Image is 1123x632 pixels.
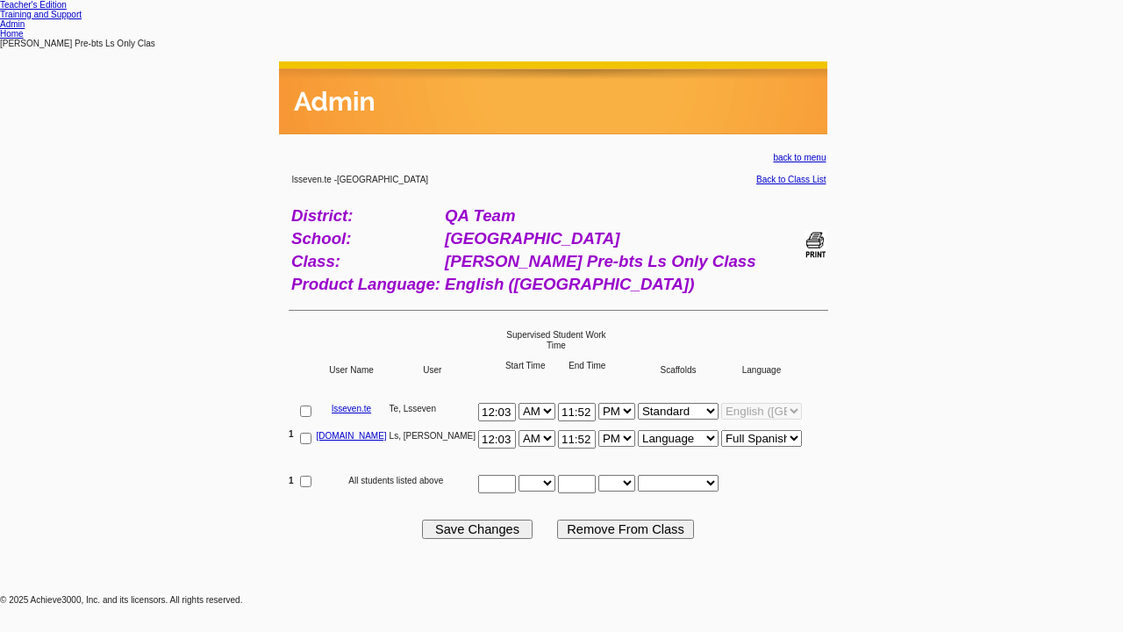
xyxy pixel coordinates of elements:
td: All students listed above [316,470,477,498]
img: teacher_arrow_small.png [82,12,89,18]
td: Language [720,320,804,381]
td: User Name [316,320,389,381]
input: Save Changes [422,520,533,539]
a: back to menu [773,153,826,162]
b: Product Language: [291,275,440,293]
td: Supervised Student Work Time [496,326,618,355]
b: District: [291,206,354,225]
td: QA Team [444,205,800,226]
img: print_bw_off.gif [805,231,826,258]
td: Start Time [496,357,556,375]
b: Class: [291,252,340,270]
img: header [279,61,827,134]
b: School: [291,229,351,248]
b: 1 [289,476,294,485]
td: [PERSON_NAME] Pre-bts Ls Only Class [444,251,800,272]
span: Te, Lsseven [390,404,436,413]
td: Ls, [PERSON_NAME] [389,426,477,453]
a: lsseven.te [332,404,371,413]
td: User [389,320,477,381]
td: lsseven.te - [292,175,620,184]
td: Scaffolds [637,320,720,381]
td: [GEOGRAPHIC_DATA] [444,228,800,249]
a: [DOMAIN_NAME] [317,431,387,441]
a: Back to Class List [756,175,826,184]
input: Use this button to remove the selected users from your class list. [557,520,694,539]
td: English ([GEOGRAPHIC_DATA]) [444,274,800,295]
b: 1 [289,429,294,439]
nobr: [GEOGRAPHIC_DATA] [337,175,428,184]
td: End Time [557,357,618,375]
